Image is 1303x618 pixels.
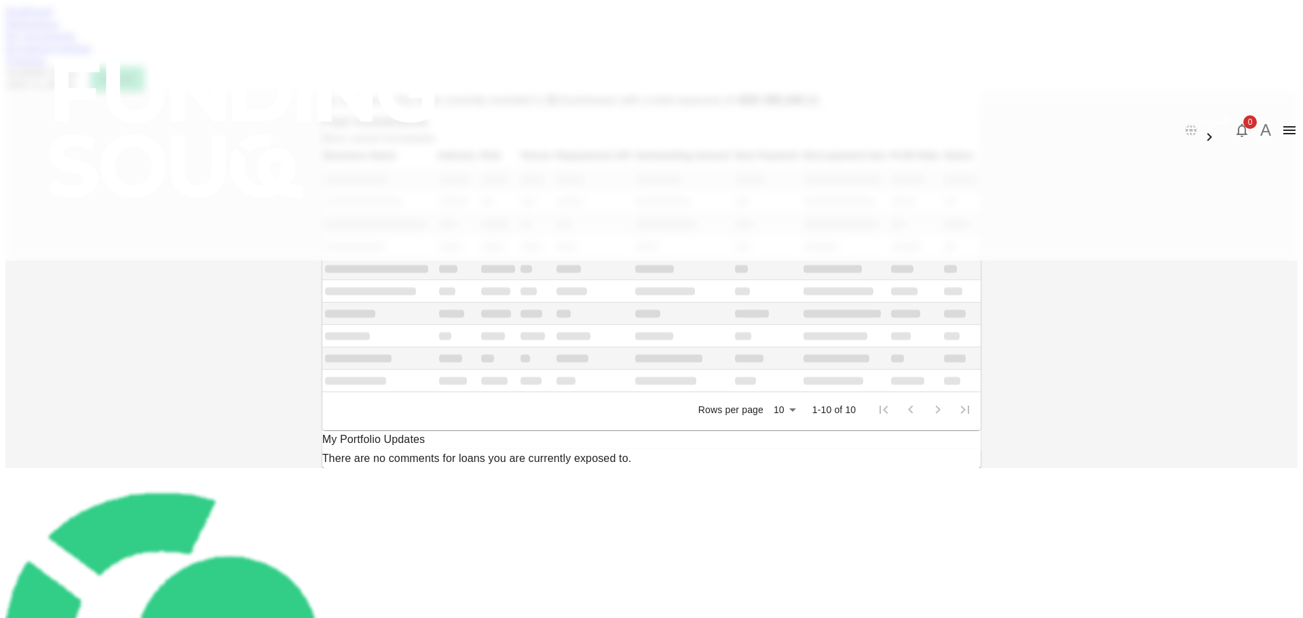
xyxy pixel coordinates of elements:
span: العربية [1201,115,1228,126]
button: 0 [1228,117,1255,144]
span: There are no comments for loans you are currently exposed to. [322,452,632,464]
p: Rows per page [698,403,763,417]
button: A [1255,120,1276,140]
span: My Portfolio Updates [322,433,426,445]
span: 0 [1243,115,1257,129]
div: 10 [768,400,801,420]
p: 1-10 of 10 [812,403,856,417]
